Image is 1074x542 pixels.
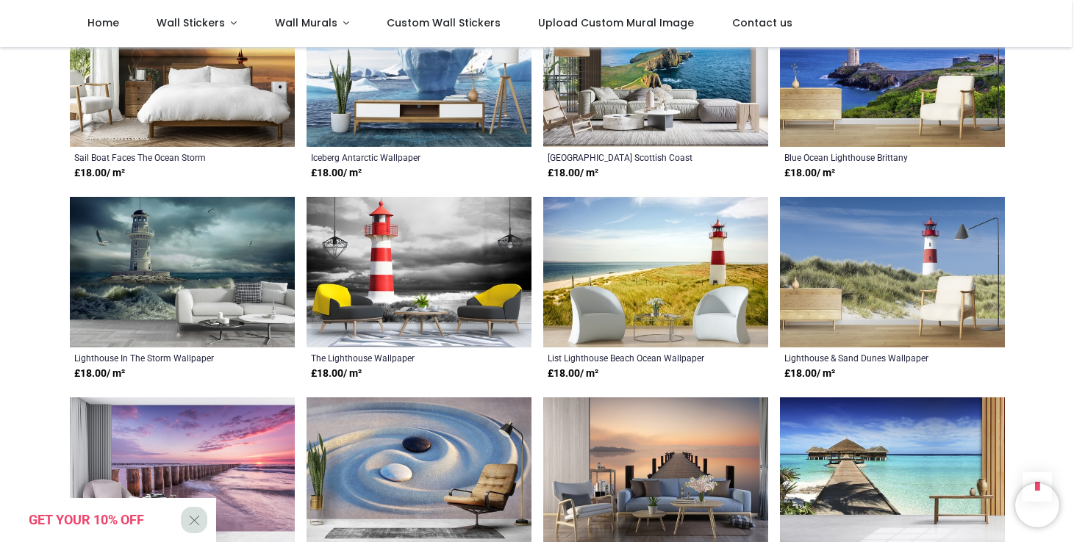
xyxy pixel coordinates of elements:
span: Wall Stickers [157,15,225,30]
a: List Lighthouse Beach Ocean Wallpaper [548,352,720,364]
strong: £ 18.00 / m² [74,366,125,381]
img: List Lighthouse Beach Ocean Wall Mural Wallpaper [543,197,768,347]
img: The Lighthouse Wall Mural Wallpaper [307,197,531,347]
strong: £ 18.00 / m² [784,166,835,181]
span: Contact us [732,15,792,30]
span: Home [87,15,119,30]
a: Iceberg Antarctic Wallpaper [311,151,484,163]
span: Custom Wall Stickers [387,15,501,30]
a: Lighthouse In The Storm Wallpaper [74,352,247,364]
a: Sail Boat Faces The Ocean Storm Wallpaper [74,151,247,163]
img: Lighthouse & Sand Dunes Wall Mural Wallpaper [780,197,1005,347]
strong: £ 18.00 / m² [548,366,598,381]
img: Lighthouse In The Storm Wall Mural Wallpaper [70,197,295,347]
a: [GEOGRAPHIC_DATA] Scottish Coast Wallpaper [548,151,720,163]
strong: £ 18.00 / m² [784,366,835,381]
iframe: Brevo live chat [1015,483,1059,527]
a: The Lighthouse Wallpaper [311,352,484,364]
strong: £ 18.00 / m² [548,166,598,181]
a: Blue Ocean Lighthouse Brittany [GEOGRAPHIC_DATA] Wallpaper [784,151,957,163]
strong: £ 18.00 / m² [311,366,362,381]
strong: £ 18.00 / m² [74,166,125,181]
a: Lighthouse & Sand Dunes Wallpaper [784,352,957,364]
span: Upload Custom Mural Image [538,15,694,30]
strong: £ 18.00 / m² [311,166,362,181]
span: Wall Murals [275,15,337,30]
